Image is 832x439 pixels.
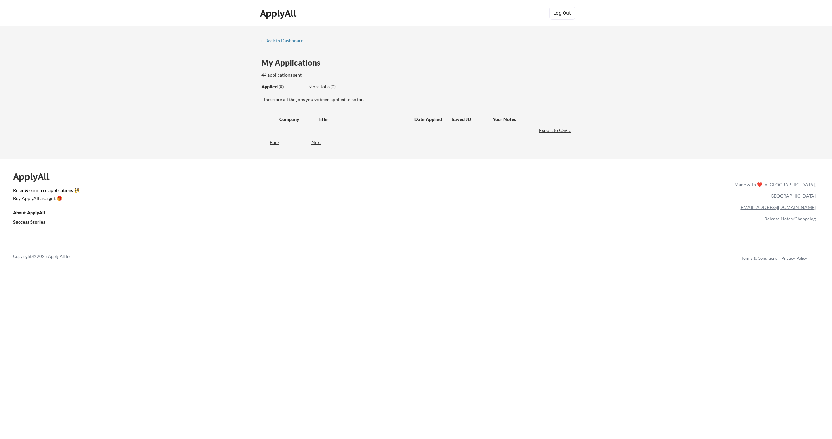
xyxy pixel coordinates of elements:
div: ApplyAll [260,8,298,19]
u: Success Stories [13,219,45,225]
div: Applied (0) [261,84,304,90]
div: More Jobs (0) [308,84,356,90]
div: Your Notes [493,116,567,123]
div: Made with ❤️ in [GEOGRAPHIC_DATA], [GEOGRAPHIC_DATA] [732,179,816,202]
a: Refer & earn free applications 👯‍♀️ [13,188,599,195]
div: These are job applications we think you'd be a good fit for, but couldn't apply you to automatica... [308,84,356,90]
div: ApplyAll [13,171,57,182]
div: Copyright © 2025 Apply All Inc [13,253,88,260]
a: Privacy Policy [781,256,807,261]
button: Log Out [549,7,575,20]
div: These are all the jobs you've been applied to so far. [261,84,304,90]
div: Company [279,116,312,123]
a: [EMAIL_ADDRESS][DOMAIN_NAME] [739,205,816,210]
div: My Applications [261,59,326,67]
a: About ApplyAll [13,209,54,217]
div: Date Applied [414,116,443,123]
a: Success Stories [13,219,54,227]
a: Release Notes/Changelog [764,216,816,221]
div: Next [311,139,329,146]
div: Buy ApplyAll as a gift 🎁 [13,196,78,201]
a: Terms & Conditions [741,256,777,261]
div: 44 applications sent [261,72,387,78]
div: Saved JD [452,113,493,125]
div: Title [318,116,408,123]
a: Buy ApplyAll as a gift 🎁 [13,195,78,203]
div: ← Back to Dashboard [260,38,308,43]
a: ← Back to Dashboard [260,38,308,45]
div: These are all the jobs you've been applied to so far. [263,96,573,103]
div: Export to CSV ↓ [539,127,573,134]
div: Back [260,139,279,146]
u: About ApplyAll [13,210,45,215]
